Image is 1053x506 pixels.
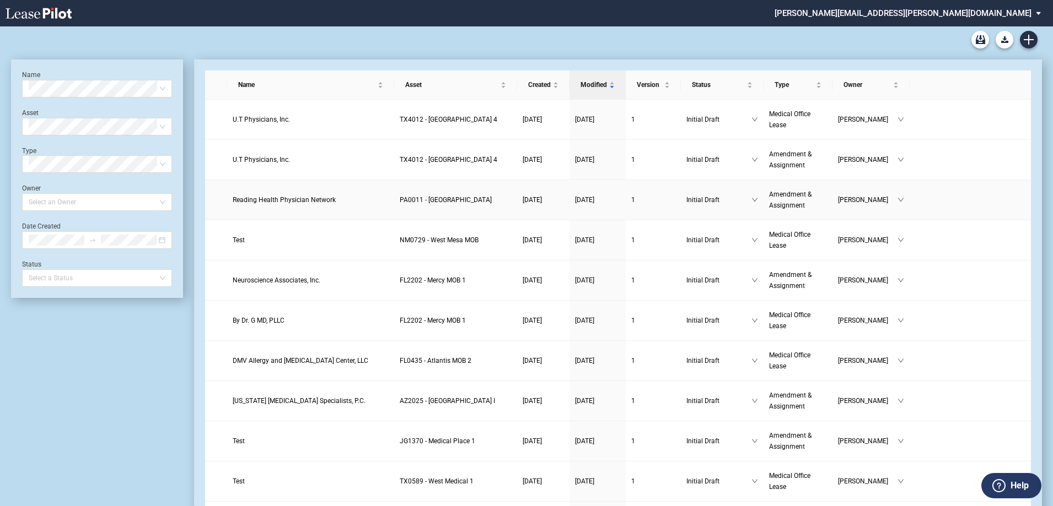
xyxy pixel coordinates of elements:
[523,477,542,485] span: [DATE]
[575,357,594,364] span: [DATE]
[686,235,751,246] span: Initial Draft
[575,116,594,123] span: [DATE]
[898,197,904,203] span: down
[400,397,495,405] span: AZ2025 - Medical Plaza I
[769,110,810,129] span: Medical Office Lease
[686,436,751,447] span: Initial Draft
[637,79,662,90] span: Version
[1020,31,1038,48] a: Create new document
[996,31,1013,48] button: Download Blank Form
[400,395,512,406] a: AZ2025 - [GEOGRAPHIC_DATA] I
[523,154,564,165] a: [DATE]
[751,478,758,485] span: down
[769,391,812,410] span: Amendment & Assignment
[686,275,751,286] span: Initial Draft
[1011,478,1029,493] label: Help
[686,315,751,326] span: Initial Draft
[769,311,810,330] span: Medical Office Lease
[233,156,290,164] span: U.T Physicians, Inc.
[523,156,542,164] span: [DATE]
[686,194,751,205] span: Initial Draft
[575,194,620,205] a: [DATE]
[751,277,758,284] span: down
[523,196,542,204] span: [DATE]
[400,477,474,485] span: TX0589 - West Medical 1
[233,476,389,487] a: Test
[686,355,751,366] span: Initial Draft
[89,236,96,244] span: to
[898,317,904,324] span: down
[233,276,320,284] span: Neuroscience Associates, Inc.
[233,275,389,286] a: Neuroscience Associates, Inc.
[751,438,758,444] span: down
[838,315,898,326] span: [PERSON_NAME]
[523,235,564,246] a: [DATE]
[523,116,542,123] span: [DATE]
[832,70,910,100] th: Owner
[523,436,564,447] a: [DATE]
[575,476,620,487] a: [DATE]
[769,350,827,372] a: Medical Office Lease
[400,275,512,286] a: FL2202 - Mercy MOB 1
[575,114,620,125] a: [DATE]
[400,156,497,164] span: TX4012 - Southwest Plaza 4
[898,116,904,123] span: down
[575,317,594,324] span: [DATE]
[838,154,898,165] span: [PERSON_NAME]
[400,355,512,366] a: FL0435 - Atlantis MOB 2
[575,236,594,244] span: [DATE]
[769,229,827,251] a: Medical Office Lease
[769,432,812,450] span: Amendment & Assignment
[233,355,389,366] a: DMV Allergy and [MEDICAL_DATA] Center, LLC
[22,184,41,192] label: Owner
[400,114,512,125] a: TX4012 - [GEOGRAPHIC_DATA] 4
[233,114,389,125] a: U.T Physicians, Inc.
[769,269,827,291] a: Amendment & Assignment
[575,154,620,165] a: [DATE]
[838,114,898,125] span: [PERSON_NAME]
[523,397,542,405] span: [DATE]
[400,276,466,284] span: FL2202 - Mercy MOB 1
[838,275,898,286] span: [PERSON_NAME]
[686,154,751,165] span: Initial Draft
[769,472,810,491] span: Medical Office Lease
[838,355,898,366] span: [PERSON_NAME]
[233,116,290,123] span: U.T Physicians, Inc.
[631,395,675,406] a: 1
[751,317,758,324] span: down
[898,478,904,485] span: down
[838,476,898,487] span: [PERSON_NAME]
[769,271,812,290] span: Amendment & Assignment
[631,275,675,286] a: 1
[517,70,570,100] th: Created
[233,397,366,405] span: Arizona Glaucoma Specialists, P.C.
[233,235,389,246] a: Test
[631,116,635,123] span: 1
[22,222,61,230] label: Date Created
[400,116,497,123] span: TX4012 - Southwest Plaza 4
[686,476,751,487] span: Initial Draft
[570,70,626,100] th: Modified
[233,236,245,244] span: Test
[626,70,681,100] th: Version
[400,154,512,165] a: TX4012 - [GEOGRAPHIC_DATA] 4
[631,315,675,326] a: 1
[769,351,810,370] span: Medical Office Lease
[523,317,542,324] span: [DATE]
[751,237,758,243] span: down
[581,79,607,90] span: Modified
[631,194,675,205] a: 1
[405,79,498,90] span: Asset
[769,150,812,169] span: Amendment & Assignment
[898,156,904,163] span: down
[631,114,675,125] a: 1
[898,438,904,444] span: down
[233,196,336,204] span: Reading Health Physician Network
[523,276,542,284] span: [DATE]
[575,436,620,447] a: [DATE]
[400,236,479,244] span: NM0729 - West Mesa MOB
[631,397,635,405] span: 1
[769,231,810,249] span: Medical Office Lease
[523,476,564,487] a: [DATE]
[523,275,564,286] a: [DATE]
